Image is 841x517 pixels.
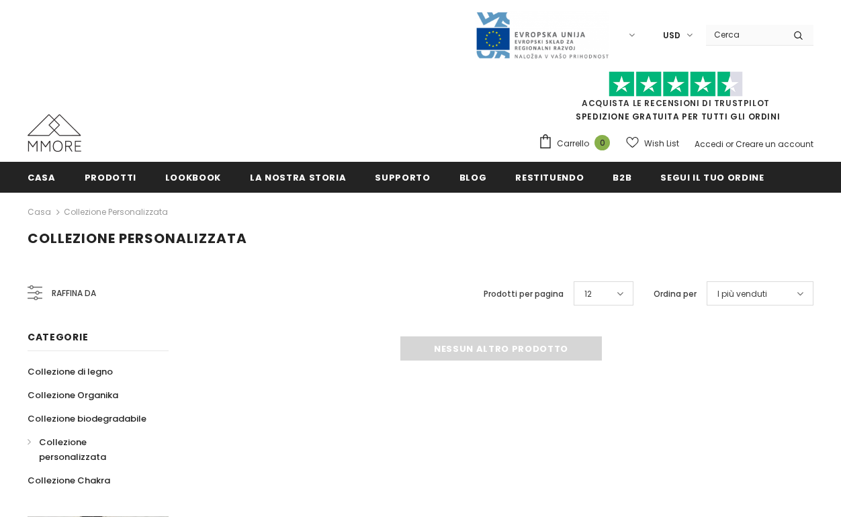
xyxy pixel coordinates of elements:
input: Search Site [706,25,783,44]
span: Wish List [644,137,679,150]
a: supporto [375,162,430,192]
a: Collezione personalizzata [64,206,168,218]
img: Javni Razpis [475,11,609,60]
span: Casa [28,171,56,184]
span: USD [663,29,680,42]
span: Categorie [28,330,88,344]
a: Casa [28,162,56,192]
a: La nostra storia [250,162,346,192]
a: Segui il tuo ordine [660,162,764,192]
span: Segui il tuo ordine [660,171,764,184]
a: Casa [28,204,51,220]
a: Collezione Chakra [28,469,110,492]
a: Wish List [626,132,679,155]
span: Raffina da [52,286,96,301]
a: B2B [613,162,631,192]
span: Lookbook [165,171,221,184]
span: Collezione Chakra [28,474,110,487]
a: Collezione biodegradabile [28,407,146,430]
label: Prodotti per pagina [484,287,564,301]
img: Casi MMORE [28,114,81,152]
a: Collezione di legno [28,360,113,383]
span: Collezione personalizzata [28,229,247,248]
span: La nostra storia [250,171,346,184]
span: I più venduti [717,287,767,301]
span: Blog [459,171,487,184]
span: supporto [375,171,430,184]
img: Fidati di Pilot Stars [609,71,743,97]
span: Collezione personalizzata [39,436,106,463]
span: 0 [594,135,610,150]
span: 12 [584,287,592,301]
span: or [725,138,734,150]
span: Carrello [557,137,589,150]
a: Creare un account [736,138,813,150]
span: Restituendo [515,171,584,184]
a: Accedi [695,138,723,150]
span: B2B [613,171,631,184]
a: Collezione personalizzata [28,430,154,469]
span: Collezione di legno [28,365,113,378]
a: Lookbook [165,162,221,192]
a: Restituendo [515,162,584,192]
span: Prodotti [85,171,136,184]
a: Collezione Organika [28,383,118,407]
a: Blog [459,162,487,192]
a: Acquista le recensioni di TrustPilot [582,97,770,109]
a: Prodotti [85,162,136,192]
a: Javni Razpis [475,29,609,40]
span: Collezione Organika [28,389,118,402]
label: Ordina per [654,287,697,301]
a: Carrello 0 [538,134,617,154]
span: SPEDIZIONE GRATUITA PER TUTTI GLI ORDINI [538,77,813,122]
span: Collezione biodegradabile [28,412,146,425]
